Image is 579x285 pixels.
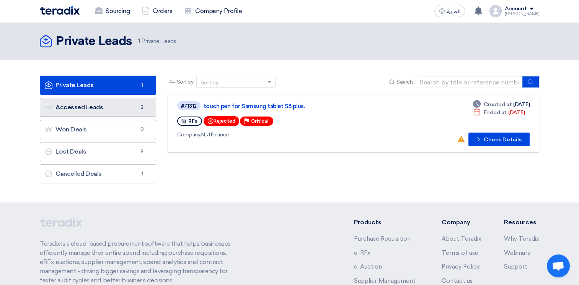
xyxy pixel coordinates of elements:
input: Search by title or reference number [416,76,523,88]
span: 1 [137,81,147,89]
button: Check Details [468,133,530,146]
div: Open chat [547,254,570,277]
span: 9 [137,148,147,155]
div: Sort by [201,79,219,87]
a: Privacy Policy [441,263,480,270]
span: 1 [138,38,140,45]
span: Sort by [177,78,194,86]
li: Company [441,218,481,227]
a: Accessed Leads2 [40,98,156,117]
span: 1 [137,170,147,178]
a: Private Leads1 [40,76,156,95]
div: Rejected [204,116,239,126]
span: Critical [251,118,269,124]
span: Private Leads [138,37,176,46]
h2: Private Leads [56,34,132,49]
span: RFx [188,118,197,124]
li: Resources [504,218,539,227]
div: [PERSON_NAME] [505,12,539,16]
a: Lost Deals9 [40,142,156,161]
a: About Teradix [441,235,481,242]
a: Support [504,263,527,270]
a: Purchase Requisition [354,235,411,242]
button: العربية [434,5,465,17]
li: Products [354,218,419,227]
img: Teradix logo [40,6,80,15]
a: e-RFx [354,249,370,256]
a: Won Deals0 [40,120,156,139]
div: ALJ Finance [177,131,396,139]
a: Cancelled Deals1 [40,164,156,183]
a: Why Teradix [504,235,539,242]
a: touch pen for Samsung tablet S8 plus. [204,103,395,110]
div: Account [505,6,527,12]
a: Orders [136,3,178,19]
a: Sourcing [89,3,136,19]
a: Company Profile [178,3,248,19]
div: #71312 [181,104,197,108]
span: 2 [137,104,147,111]
a: Supplier Management [354,277,416,284]
span: Company [177,131,201,138]
a: e-Auction [354,263,382,270]
div: [DATE] [473,108,525,117]
a: Contact us [441,277,472,284]
a: Terms of use [441,249,478,256]
span: العربية [447,9,460,14]
div: [DATE] [473,100,530,108]
img: profile_test.png [489,5,502,17]
span: Created at [484,100,512,108]
span: Search [396,78,413,86]
span: Ended at [484,108,507,117]
span: 0 [137,126,147,133]
a: Webinars [504,249,530,256]
p: Teradix is a cloud-based procurement software that helps businesses efficiently manage their enti... [40,239,240,285]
